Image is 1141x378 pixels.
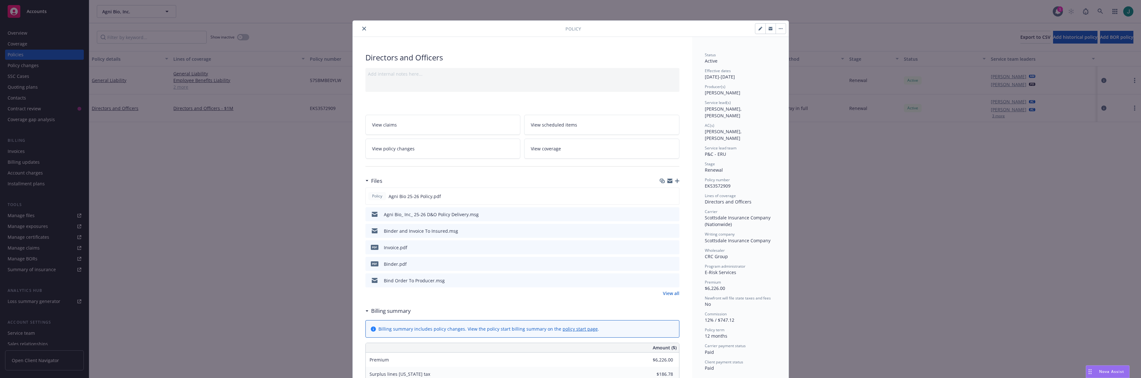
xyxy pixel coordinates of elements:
span: Premium [370,357,389,363]
a: View all [663,290,679,297]
button: download file [661,228,666,234]
div: [DATE] - [DATE] [705,68,776,80]
span: Policy number [705,177,730,182]
h3: Files [371,177,382,185]
button: download file [661,244,666,251]
span: Newfront will file state taxes and fees [705,295,771,301]
span: Program administrator [705,264,745,269]
span: pdf [371,261,378,266]
span: pdf [371,245,378,250]
button: preview file [671,228,677,234]
span: View coverage [531,145,561,152]
span: 12 months [705,333,727,339]
input: 0.00 [636,355,677,365]
span: View scheduled items [531,121,577,128]
button: preview file [671,193,677,200]
span: View policy changes [372,145,415,152]
button: preview file [671,244,677,251]
a: policy start page [563,326,598,332]
a: View claims [365,115,521,135]
span: [PERSON_NAME], [PERSON_NAME] [705,128,743,141]
span: Status [705,52,716,58]
div: Files [365,177,382,185]
span: Service lead(s) [705,100,731,105]
div: Directors and Officers [365,52,679,63]
div: Bind Order To Producer.msg [384,277,445,284]
span: Nova Assist [1099,369,1124,374]
button: download file [661,193,666,200]
button: preview file [671,277,677,284]
button: close [360,25,368,32]
div: Drag to move [1086,366,1094,378]
span: AC(s) [705,123,714,128]
span: Client payment status [705,359,743,365]
span: Carrier payment status [705,343,746,348]
button: preview file [671,261,677,267]
span: Effective dates [705,68,731,73]
span: Lines of coverage [705,193,736,198]
span: Agni Bio 25-26 Policy.pdf [389,193,441,200]
span: Paid [705,365,714,371]
button: Nova Assist [1086,365,1130,378]
a: View scheduled items [524,115,679,135]
span: Policy [371,193,384,199]
span: E-Risk Services [705,269,736,275]
span: Amount ($) [653,344,677,351]
span: Paid [705,349,714,355]
button: download file [661,277,666,284]
span: Stage [705,161,715,167]
span: Service lead team [705,145,737,151]
span: [PERSON_NAME], [PERSON_NAME] [705,106,743,119]
span: No [705,301,711,307]
span: Renewal [705,167,723,173]
button: download file [661,211,666,218]
span: CRC Group [705,253,728,259]
span: Wholesaler [705,248,725,253]
span: P&C - ERU [705,151,726,157]
span: [PERSON_NAME] [705,90,740,96]
div: Agni Bio_ Inc_ 25-26 D&O Policy Delivery.msg [384,211,479,218]
a: View coverage [524,139,679,159]
div: Billing summary [365,307,411,315]
div: Invoice.pdf [384,244,407,251]
div: Add internal notes here... [368,71,677,77]
span: Commission [705,311,727,317]
span: Active [705,58,717,64]
h3: Billing summary [371,307,411,315]
a: View policy changes [365,139,521,159]
span: Premium [705,279,721,285]
span: Producer(s) [705,84,725,89]
span: Writing company [705,231,735,237]
span: View claims [372,121,397,128]
div: Billing summary includes policy changes. View the policy start billing summary on the . [378,326,599,332]
div: Binder and Invoice To Insured.msg [384,228,458,234]
span: Carrier [705,209,717,214]
span: Surplus lines [US_STATE] tax [370,371,430,377]
span: Directors and Officers [705,199,751,205]
span: Policy term [705,327,724,333]
span: $6,226.00 [705,285,725,291]
span: 12% / $747.12 [705,317,734,323]
span: Scottsdale Insurance Company (Nationwide) [705,215,772,227]
button: download file [661,261,666,267]
span: EKS3572909 [705,183,731,189]
span: Scottsdale Insurance Company [705,237,771,244]
span: Policy [565,25,581,32]
div: Binder.pdf [384,261,407,267]
button: preview file [671,211,677,218]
